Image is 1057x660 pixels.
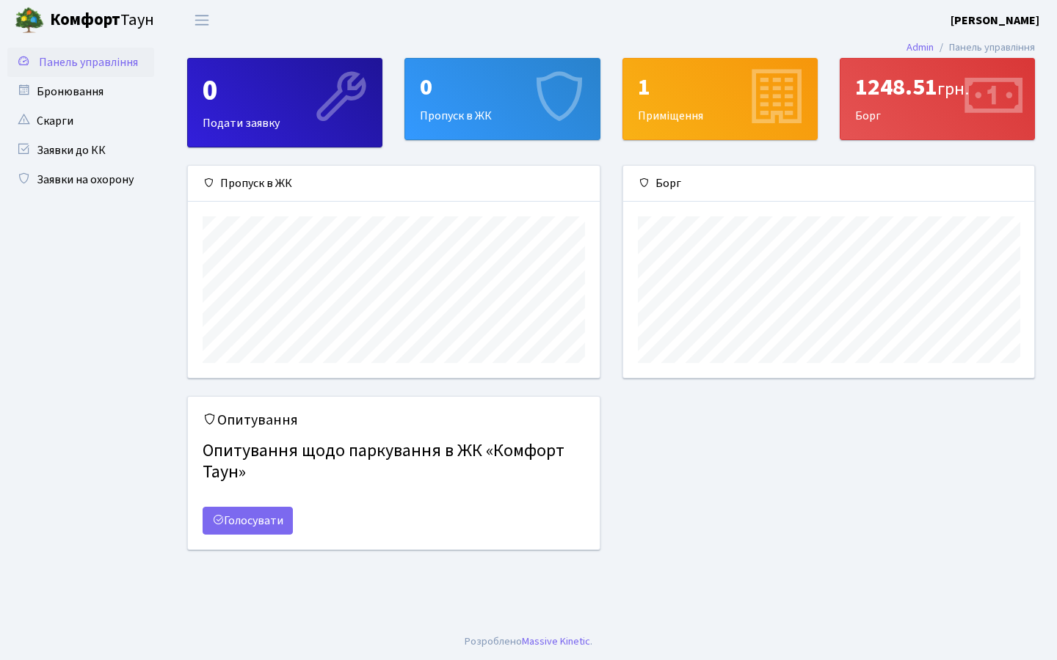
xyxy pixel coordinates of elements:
[203,507,293,535] a: Голосувати
[465,634,522,649] a: Розроблено
[39,54,138,70] span: Панель управління
[907,40,934,55] a: Admin
[188,166,600,202] div: Пропуск в ЖК
[15,6,44,35] img: logo.png
[184,8,220,32] button: Переключити навігацію
[404,58,600,140] a: 0Пропуск в ЖК
[855,73,1020,101] div: 1248.51
[203,411,585,429] h5: Опитування
[7,136,154,165] a: Заявки до КК
[50,8,154,33] span: Таун
[622,58,818,140] a: 1Приміщення
[7,48,154,77] a: Панель управління
[203,73,367,109] div: 0
[420,73,584,101] div: 0
[522,634,590,649] a: Massive Kinetic
[7,165,154,194] a: Заявки на охорону
[7,106,154,136] a: Скарги
[951,12,1039,29] a: [PERSON_NAME]
[937,76,969,102] span: грн.
[934,40,1035,56] li: Панель управління
[465,634,592,650] div: .
[188,59,382,147] div: Подати заявку
[623,59,817,139] div: Приміщення
[638,73,802,101] div: 1
[203,435,585,489] h4: Опитування щодо паркування в ЖК «Комфорт Таун»
[885,32,1057,63] nav: breadcrumb
[50,8,120,32] b: Комфорт
[405,59,599,139] div: Пропуск в ЖК
[7,77,154,106] a: Бронювання
[840,59,1034,139] div: Борг
[623,166,1035,202] div: Борг
[187,58,382,147] a: 0Подати заявку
